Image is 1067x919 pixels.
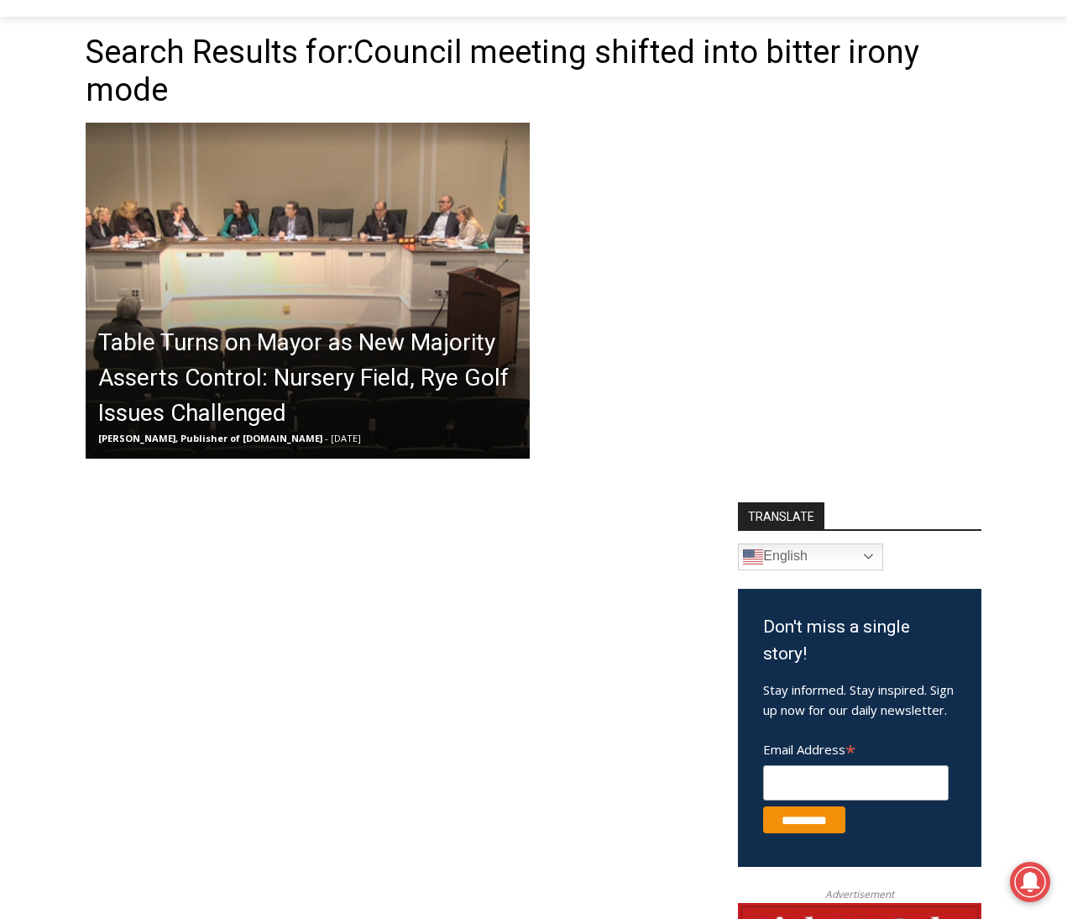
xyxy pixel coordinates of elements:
[763,680,956,720] p: Stay informed. Stay inspired. Sign up now for our daily newsletter.
[331,432,361,444] span: [DATE]
[743,547,763,567] img: en
[439,167,778,205] span: Intern @ [DOMAIN_NAME]
[86,34,982,110] h1: Search Results for:
[404,163,813,209] a: Intern @ [DOMAIN_NAME]
[98,325,526,431] h2: Table Turns on Mayor as New Majority Asserts Control: Nursery Field, Rye Golf Issues Challenged
[98,432,322,444] span: [PERSON_NAME], Publisher of [DOMAIN_NAME]
[738,544,883,570] a: English
[808,886,911,902] span: Advertisement
[86,123,530,459] a: Table Turns on Mayor as New Majority Asserts Control: Nursery Field, Rye Golf Issues Challenged [...
[738,502,824,529] strong: TRANSLATE
[86,123,530,459] img: (PHOTO: The Rye City Council on Wednesday, January 10, 2024. The new majority wasted no time in c...
[763,733,949,763] label: Email Address
[325,432,328,444] span: -
[86,34,919,109] span: Council meeting shifted into bitter irony mode
[763,614,956,667] h3: Don't miss a single story!
[424,1,793,163] div: "We would have speakers with experience in local journalism speak to us about their experiences a...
